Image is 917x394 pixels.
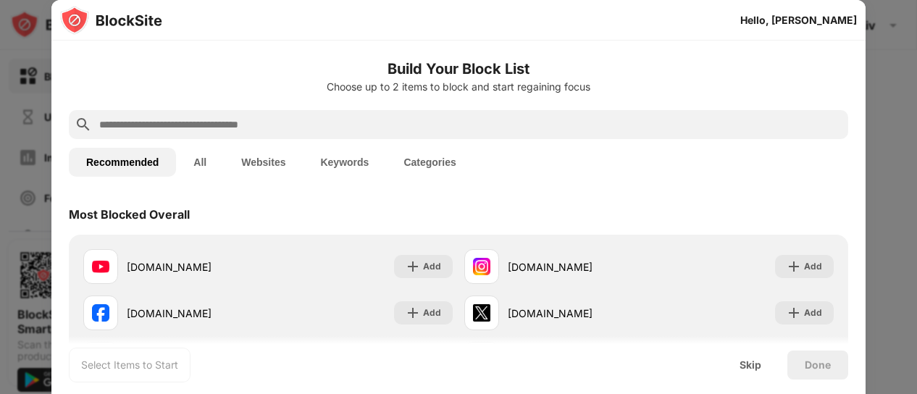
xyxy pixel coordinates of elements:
div: [DOMAIN_NAME] [508,259,649,274]
button: All [176,148,224,177]
img: logo-blocksite.svg [60,6,162,35]
div: Skip [740,359,761,371]
div: [DOMAIN_NAME] [127,259,268,274]
img: favicons [473,304,490,322]
button: Recommended [69,148,176,177]
div: Most Blocked Overall [69,207,190,222]
div: Add [804,259,822,274]
img: favicons [92,304,109,322]
div: Hello, [PERSON_NAME] [740,14,857,26]
h6: Build Your Block List [69,58,848,80]
div: [DOMAIN_NAME] [508,306,649,321]
button: Keywords [303,148,386,177]
img: favicons [473,258,490,275]
div: Add [423,306,441,320]
button: Websites [224,148,303,177]
div: Done [805,359,831,371]
div: Choose up to 2 items to block and start regaining focus [69,81,848,93]
div: Select Items to Start [81,358,178,372]
img: favicons [92,258,109,275]
div: [DOMAIN_NAME] [127,306,268,321]
div: Add [423,259,441,274]
button: Categories [386,148,473,177]
img: search.svg [75,116,92,133]
div: Add [804,306,822,320]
